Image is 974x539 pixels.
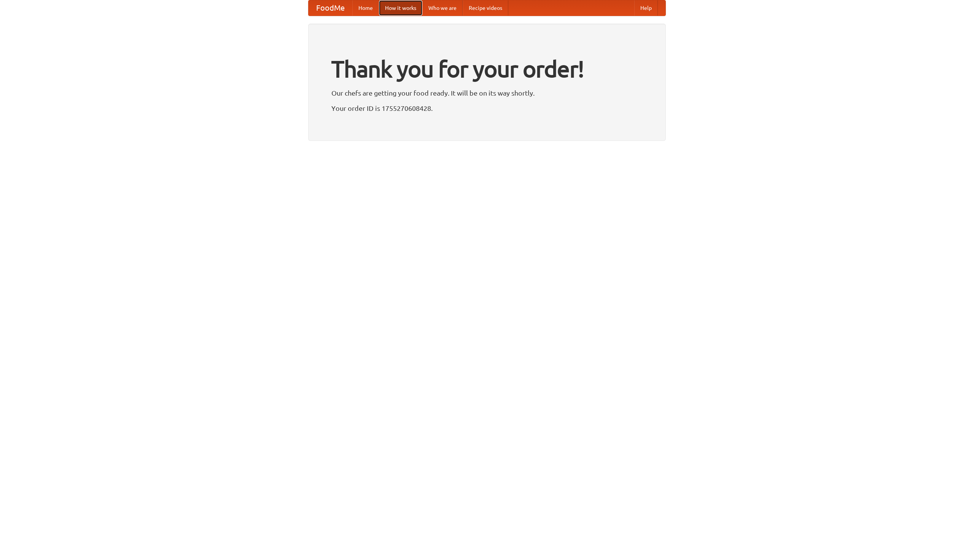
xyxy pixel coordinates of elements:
[463,0,508,16] a: Recipe videos
[331,51,643,87] h1: Thank you for your order!
[634,0,658,16] a: Help
[422,0,463,16] a: Who we are
[331,102,643,114] p: Your order ID is 1755270608428.
[379,0,422,16] a: How it works
[352,0,379,16] a: Home
[331,87,643,99] p: Our chefs are getting your food ready. It will be on its way shortly.
[309,0,352,16] a: FoodMe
